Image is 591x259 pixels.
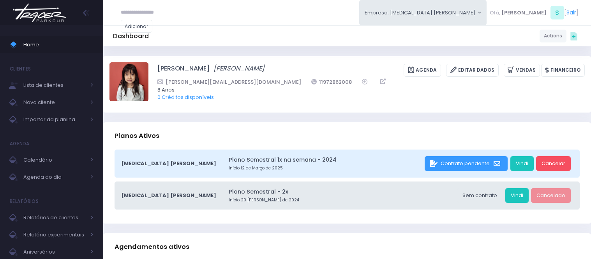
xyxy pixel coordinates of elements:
[213,64,265,73] i: [PERSON_NAME]
[504,64,540,77] a: Vendas
[113,32,149,40] h5: Dashboard
[404,64,441,77] a: Agenda
[541,64,585,77] a: Financeiro
[457,188,503,203] div: Sem contrato
[213,64,265,77] a: [PERSON_NAME]
[109,62,148,101] img: Giovanna Akari Uehara
[566,9,576,17] a: Sair
[23,213,86,223] span: Relatórios de clientes
[441,160,490,167] span: Contrato pendente
[540,30,566,42] a: Actions
[23,80,86,90] span: Lista de clientes
[311,78,352,86] a: 11972862008
[487,4,581,21] div: [ ]
[121,160,216,167] span: [MEDICAL_DATA] [PERSON_NAME]
[23,155,86,165] span: Calendário
[536,156,571,171] a: Cancelar
[23,115,86,125] span: Importar da planilha
[10,136,30,152] h4: Agenda
[446,64,499,77] a: Editar Dados
[157,93,214,101] a: 0 Créditos disponíveis
[157,86,575,94] span: 8 Anos
[23,247,86,257] span: Aniversários
[550,6,564,19] span: S
[510,156,534,171] a: Vindi
[23,40,94,50] span: Home
[109,62,148,104] label: Alterar foto de perfil
[23,97,86,107] span: Novo cliente
[115,236,189,258] h3: Agendamentos ativos
[490,9,500,17] span: Olá,
[23,172,86,182] span: Agenda do dia
[501,9,547,17] span: [PERSON_NAME]
[115,125,159,147] h3: Planos Ativos
[229,188,455,196] a: Plano Semestral - 2x
[229,165,422,171] small: Início 12 de Março de 2025
[229,156,422,164] a: Plano Semestral 1x na semana - 2024
[229,197,455,203] small: Início 20 [PERSON_NAME] de 2024
[121,192,216,199] span: [MEDICAL_DATA] [PERSON_NAME]
[23,230,86,240] span: Relatório experimentais
[157,78,301,86] a: [PERSON_NAME][EMAIL_ADDRESS][DOMAIN_NAME]
[10,61,31,77] h4: Clientes
[157,64,210,77] a: [PERSON_NAME]
[505,188,529,203] a: Vindi
[566,28,581,43] div: Quick actions
[10,194,39,209] h4: Relatórios
[121,20,153,33] a: Adicionar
